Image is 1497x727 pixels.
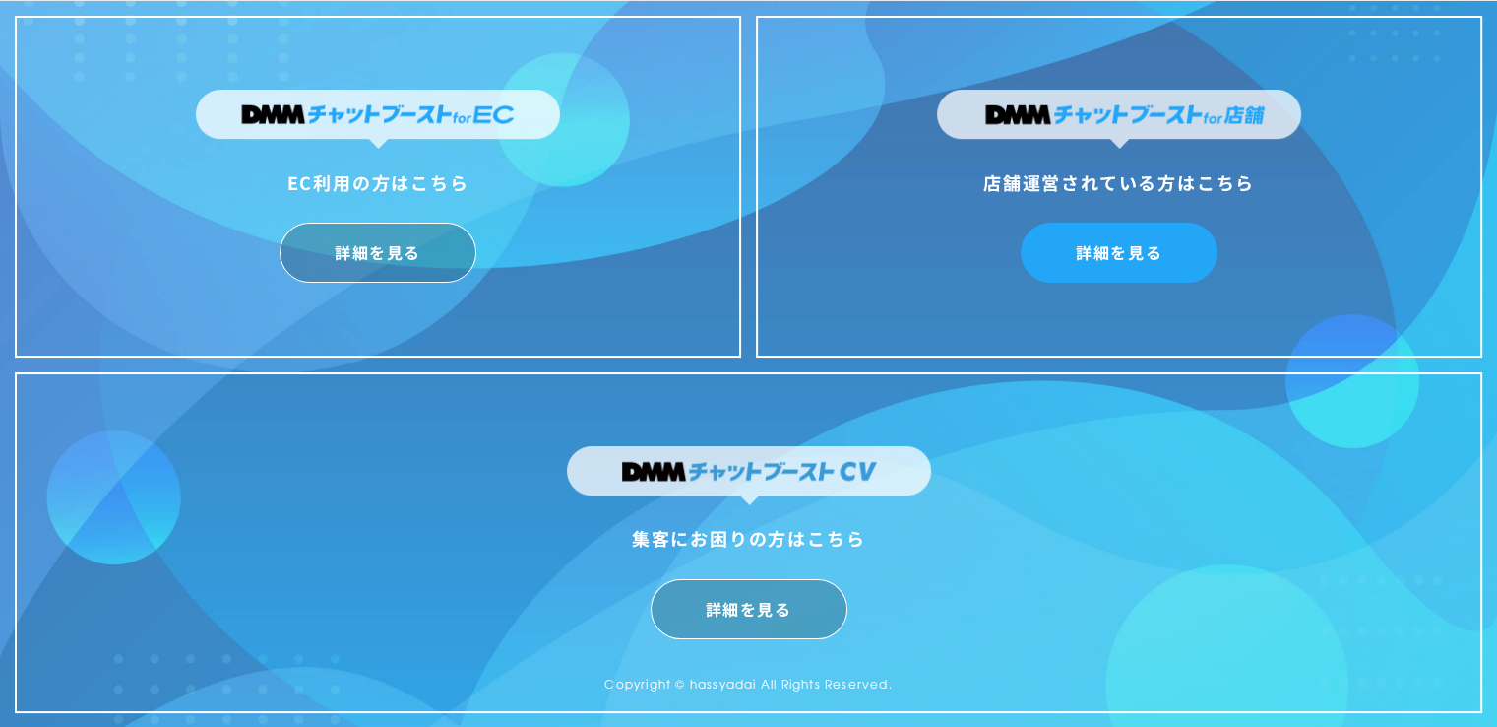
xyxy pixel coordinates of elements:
[196,90,560,149] img: DMMチャットブーストforEC
[604,675,892,693] small: Copyright © hassyadai All Rights Reserved.
[567,522,931,554] div: 集客にお困りの方はこちら
[1021,223,1217,283] a: 詳細を見る
[280,223,476,283] a: 詳細を見る
[937,90,1301,149] img: DMMチャットブーストfor店舗
[567,446,931,505] img: DMMチャットブーストCV
[651,579,847,639] a: 詳細を見る
[196,166,560,198] div: EC利用の方はこちら
[937,166,1301,198] div: 店舗運営されている方はこちら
